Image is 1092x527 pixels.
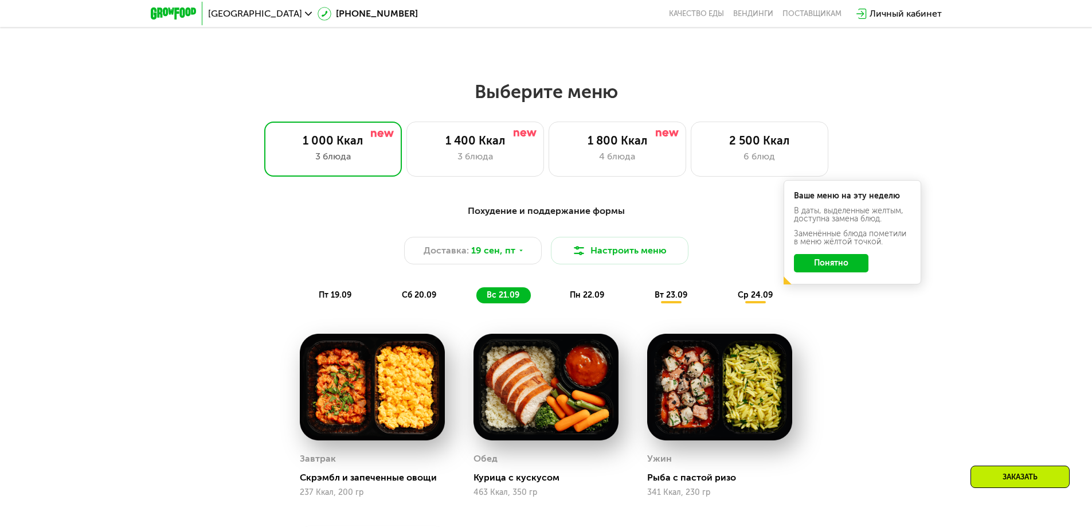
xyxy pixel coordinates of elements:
[208,9,302,18] span: [GEOGRAPHIC_DATA]
[570,290,604,300] span: пн 22.09
[473,472,628,483] div: Курица с кускусом
[276,134,390,147] div: 1 000 Ккал
[647,488,792,497] div: 341 Ккал, 230 гр
[647,472,801,483] div: Рыба с пастой ризо
[782,9,841,18] div: поставщикам
[669,9,724,18] a: Качество еды
[487,290,519,300] span: вс 21.09
[794,207,911,223] div: В даты, выделенные желтым, доступна замена блюд.
[318,7,418,21] a: [PHONE_NUMBER]
[870,7,942,21] div: Личный кабинет
[703,134,816,147] div: 2 500 Ккал
[300,472,454,483] div: Скрэмбл и запеченные овощи
[738,290,773,300] span: ср 24.09
[703,150,816,163] div: 6 блюд
[473,450,498,467] div: Обед
[418,150,532,163] div: 3 блюда
[647,450,672,467] div: Ужин
[319,290,351,300] span: пт 19.09
[418,134,532,147] div: 1 400 Ккал
[424,244,469,257] span: Доставка:
[794,192,911,200] div: Ваше меню на эту неделю
[37,80,1055,103] h2: Выберите меню
[471,244,515,257] span: 19 сен, пт
[970,466,1070,488] div: Заказать
[207,204,886,218] div: Похудение и поддержание формы
[300,450,336,467] div: Завтрак
[402,290,436,300] span: сб 20.09
[655,290,687,300] span: вт 23.09
[794,230,911,246] div: Заменённые блюда пометили в меню жёлтой точкой.
[300,488,445,497] div: 237 Ккал, 200 гр
[733,9,773,18] a: Вендинги
[794,254,868,272] button: Понятно
[561,150,674,163] div: 4 блюда
[473,488,619,497] div: 463 Ккал, 350 гр
[551,237,688,264] button: Настроить меню
[276,150,390,163] div: 3 блюда
[561,134,674,147] div: 1 800 Ккал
